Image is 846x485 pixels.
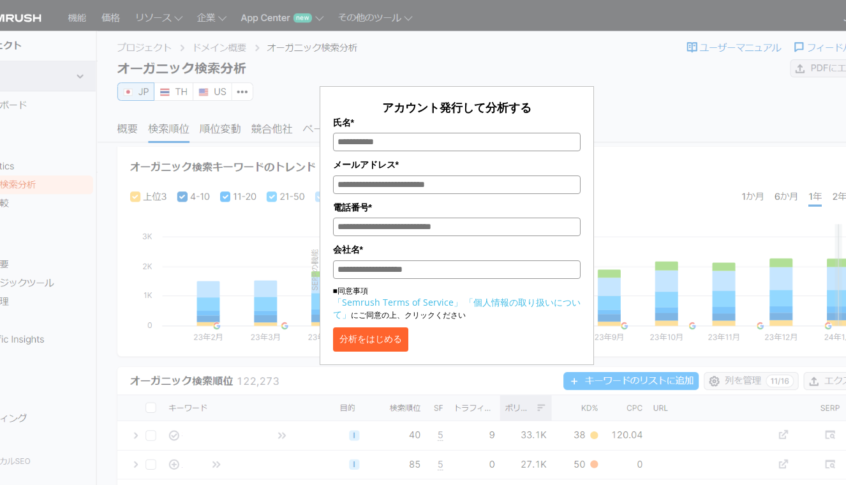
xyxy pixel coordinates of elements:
[333,200,581,214] label: 電話番号*
[333,158,581,172] label: メールアドレス*
[382,100,531,115] span: アカウント発行して分析する
[333,296,463,308] a: 「Semrush Terms of Service」
[333,296,581,320] a: 「個人情報の取り扱いについて」
[333,285,581,321] p: ■同意事項 にご同意の上、クリックください
[333,327,408,352] button: 分析をはじめる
